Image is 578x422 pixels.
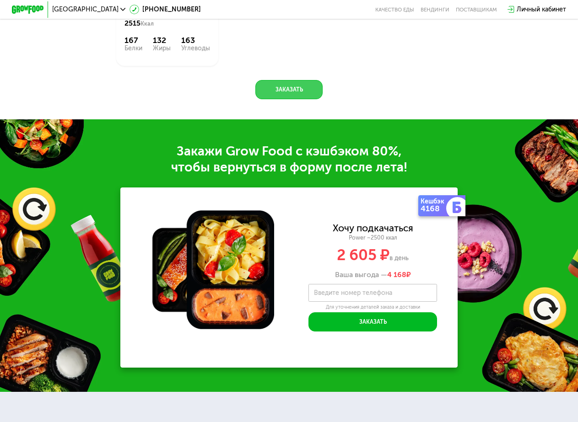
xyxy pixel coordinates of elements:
[421,198,448,205] div: Кешбэк
[124,36,142,45] div: 167
[517,5,566,14] div: Личный кабинет
[387,270,411,279] span: ₽
[130,5,201,14] a: [PHONE_NUMBER]
[124,19,140,27] span: 2515
[389,254,409,262] span: в день
[308,304,437,310] div: Для уточнения деталей заказа и доставки
[153,45,171,52] div: Жиры
[153,36,171,45] div: 132
[314,291,392,295] label: Введите номер телефона
[333,224,413,232] div: Хочу подкачаться
[124,10,210,28] div: Всего в субботу
[140,20,154,27] span: Ккал
[421,205,448,213] div: 4168
[181,36,210,45] div: 163
[255,80,322,99] button: Заказать
[181,45,210,52] div: Углеводы
[308,312,437,331] button: Заказать
[288,270,458,279] div: Ваша выгода —
[288,234,458,241] div: Power ~2500 ккал
[456,6,497,13] div: поставщикам
[387,270,406,279] span: 4 168
[421,6,449,13] a: Вендинги
[52,6,119,13] span: [GEOGRAPHIC_DATA]
[337,246,389,264] span: 2 605 ₽
[375,6,414,13] a: Качество еды
[124,45,142,52] div: Белки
